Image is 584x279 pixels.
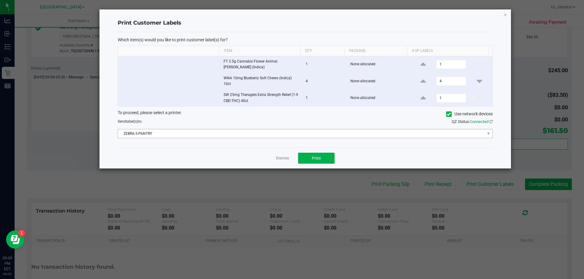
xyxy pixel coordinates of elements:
span: ZEBRA-3-PANTRY [118,129,485,138]
td: None allocated [347,56,410,73]
td: FT 3.5g Cannabis Flower Animal [PERSON_NAME] (Indica) [220,56,302,73]
td: 1 [302,56,347,73]
th: # of labels [407,46,488,56]
td: SW 25mg Theragels Extra Strength Relief (1:9 CBD:THC) 40ct [220,90,302,106]
td: 4 [302,73,347,90]
span: QZ Status: [452,119,493,124]
div: To proceed, please select a printer. [113,110,497,119]
th: Package [344,46,407,56]
td: WNA 10mg Blueberry Soft Chews (Indica) 10ct [220,73,302,90]
iframe: Resource center unread badge [18,230,25,237]
button: Print [298,153,335,164]
span: Print [312,156,321,161]
span: Send to: [118,119,142,124]
span: label(s) [126,119,138,124]
span: Connected [470,119,488,124]
th: Item [219,46,300,56]
p: Which item(s) would you like to print customer label(s) for? [118,37,493,43]
iframe: Resource center [6,230,24,249]
label: Use network devices [446,111,493,117]
h4: Print Customer Labels [118,19,493,27]
a: Dismiss [276,156,289,161]
td: None allocated [347,73,410,90]
td: None allocated [347,90,410,106]
th: Qty [300,46,344,56]
td: 1 [302,90,347,106]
